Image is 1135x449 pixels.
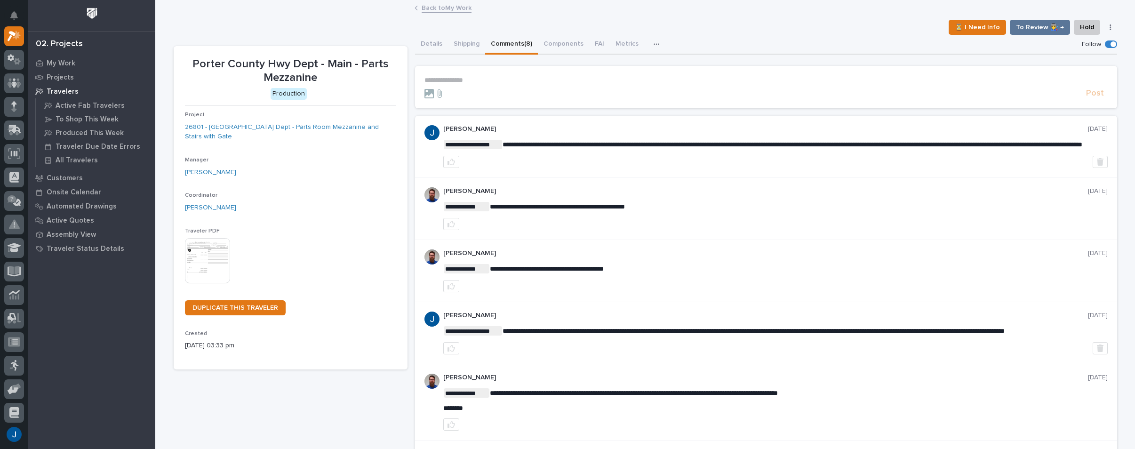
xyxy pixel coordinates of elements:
[1088,187,1108,195] p: [DATE]
[443,156,459,168] button: like this post
[424,374,440,389] img: 6hTokn1ETDGPf9BPokIQ
[36,112,155,126] a: To Shop This Week
[422,2,472,13] a: Back toMy Work
[47,188,101,197] p: Onsite Calendar
[185,192,217,198] span: Coordinator
[56,156,98,165] p: All Travelers
[47,245,124,253] p: Traveler Status Details
[424,187,440,202] img: 6hTokn1ETDGPf9BPokIQ
[1093,342,1108,354] button: Delete post
[1088,249,1108,257] p: [DATE]
[485,35,538,55] button: Comments (8)
[1010,20,1070,35] button: To Review 👨‍🏭 →
[4,6,24,25] button: Notifications
[185,57,396,85] p: Porter County Hwy Dept - Main - Parts Mezzanine
[47,231,96,239] p: Assembly View
[36,140,155,153] a: Traveler Due Date Errors
[415,35,448,55] button: Details
[28,241,155,256] a: Traveler Status Details
[424,312,440,327] img: ACg8ocIvQgbKnUI1OLQ1VS3mm8sq0p2BVcNzpCu_ubKm4b8z_eaaoA=s96-c
[47,216,94,225] p: Active Quotes
[1088,374,1108,382] p: [DATE]
[1086,88,1104,99] span: Post
[949,20,1006,35] button: ⏳ I Need Info
[443,187,1088,195] p: [PERSON_NAME]
[47,59,75,68] p: My Work
[538,35,589,55] button: Components
[443,312,1088,320] p: [PERSON_NAME]
[56,115,119,124] p: To Shop This Week
[424,249,440,265] img: 6hTokn1ETDGPf9BPokIQ
[36,126,155,139] a: Produced This Week
[443,418,459,431] button: like this post
[185,168,236,177] a: [PERSON_NAME]
[12,11,24,26] div: Notifications
[185,300,286,315] a: DUPLICATE THIS TRAVELER
[83,5,101,22] img: Workspace Logo
[443,280,459,292] button: like this post
[56,102,125,110] p: Active Fab Travelers
[28,213,155,227] a: Active Quotes
[28,56,155,70] a: My Work
[955,22,1000,33] span: ⏳ I Need Info
[185,157,208,163] span: Manager
[1082,40,1101,48] p: Follow
[443,374,1088,382] p: [PERSON_NAME]
[36,39,83,49] div: 02. Projects
[448,35,485,55] button: Shipping
[36,153,155,167] a: All Travelers
[28,171,155,185] a: Customers
[589,35,610,55] button: FAI
[1080,22,1094,33] span: Hold
[443,249,1088,257] p: [PERSON_NAME]
[443,125,1088,133] p: [PERSON_NAME]
[185,331,207,337] span: Created
[424,125,440,140] img: ACg8ocIvQgbKnUI1OLQ1VS3mm8sq0p2BVcNzpCu_ubKm4b8z_eaaoA=s96-c
[185,228,220,234] span: Traveler PDF
[56,129,124,137] p: Produced This Week
[192,305,278,311] span: DUPLICATE THIS TRAVELER
[28,70,155,84] a: Projects
[56,143,140,151] p: Traveler Due Date Errors
[1074,20,1100,35] button: Hold
[185,112,205,118] span: Project
[185,122,396,142] a: 26801 - [GEOGRAPHIC_DATA] Dept - Parts Room Mezzanine and Stairs with Gate
[47,73,74,82] p: Projects
[1082,88,1108,99] button: Post
[443,342,459,354] button: like this post
[1016,22,1064,33] span: To Review 👨‍🏭 →
[47,174,83,183] p: Customers
[271,88,307,100] div: Production
[28,227,155,241] a: Assembly View
[1088,125,1108,133] p: [DATE]
[610,35,644,55] button: Metrics
[4,425,24,444] button: users-avatar
[47,88,79,96] p: Travelers
[28,185,155,199] a: Onsite Calendar
[1088,312,1108,320] p: [DATE]
[47,202,117,211] p: Automated Drawings
[185,203,236,213] a: [PERSON_NAME]
[28,199,155,213] a: Automated Drawings
[28,84,155,98] a: Travelers
[1093,156,1108,168] button: Delete post
[443,218,459,230] button: like this post
[36,99,155,112] a: Active Fab Travelers
[185,341,396,351] p: [DATE] 03:33 pm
